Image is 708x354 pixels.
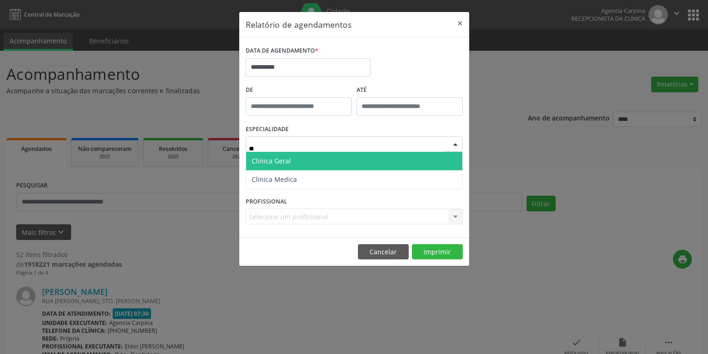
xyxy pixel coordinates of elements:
[252,175,297,184] span: Clinica Medica
[246,44,318,58] label: DATA DE AGENDAMENTO
[358,244,409,260] button: Cancelar
[246,83,352,97] label: De
[246,18,351,30] h5: Relatório de agendamentos
[357,83,463,97] label: ATÉ
[246,122,289,137] label: ESPECIALIDADE
[246,194,287,209] label: PROFISSIONAL
[252,156,291,165] span: Clinica Geral
[451,12,469,35] button: Close
[412,244,463,260] button: Imprimir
